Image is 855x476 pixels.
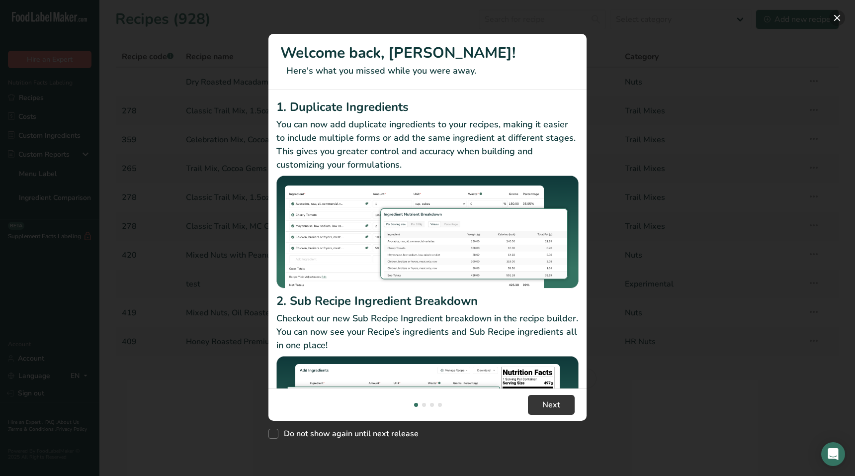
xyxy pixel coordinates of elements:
[821,442,845,466] div: Open Intercom Messenger
[276,356,579,469] img: Sub Recipe Ingredient Breakdown
[280,42,575,64] h1: Welcome back, [PERSON_NAME]!
[278,429,419,439] span: Do not show again until next release
[276,176,579,288] img: Duplicate Ingredients
[542,399,560,411] span: Next
[280,64,575,78] p: Here's what you missed while you were away.
[276,292,579,310] h2: 2. Sub Recipe Ingredient Breakdown
[276,312,579,352] p: Checkout our new Sub Recipe Ingredient breakdown in the recipe builder. You can now see your Reci...
[276,98,579,116] h2: 1. Duplicate Ingredients
[276,118,579,172] p: You can now add duplicate ingredients to your recipes, making it easier to include multiple forms...
[528,395,575,415] button: Next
